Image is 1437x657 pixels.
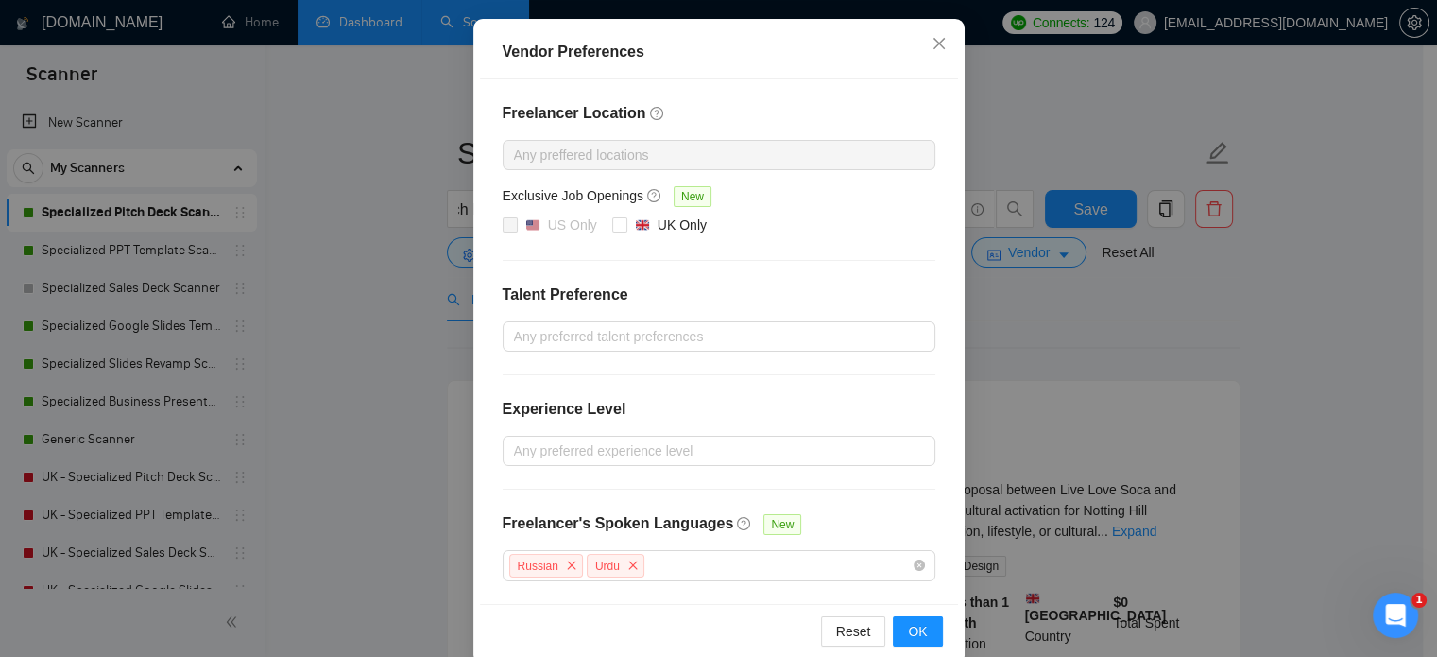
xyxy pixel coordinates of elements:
[503,398,626,421] h4: Experience Level
[674,186,711,207] span: New
[503,284,935,306] h4: Talent Preference
[821,616,886,647] button: Reset
[518,560,558,573] span: Russian
[1373,593,1418,638] iframe: Intercom live chat
[893,616,942,647] button: OK
[908,621,927,642] span: OK
[737,516,752,531] span: question-circle
[658,215,707,235] div: UK Only
[636,218,649,232] img: 🇬🇧
[1411,593,1427,608] span: 1
[836,621,871,642] span: Reset
[503,41,935,63] div: Vendor Preferences
[650,106,665,121] span: question-circle
[932,36,947,51] span: close
[914,19,965,70] button: Close
[548,215,597,235] div: US Only
[503,185,643,206] h5: Exclusive Job Openings
[526,218,539,232] img: 🇺🇸
[561,555,582,576] span: close
[503,102,935,125] h4: Freelancer Location
[623,555,643,576] span: close
[914,560,925,571] span: close-circle
[647,188,662,203] span: question-circle
[503,512,734,535] h4: Freelancer's Spoken Languages
[595,560,620,573] span: Urdu
[763,514,801,535] span: New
